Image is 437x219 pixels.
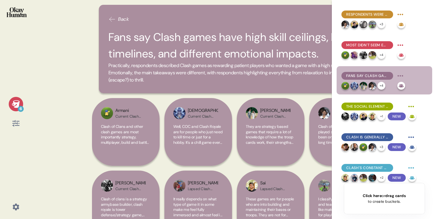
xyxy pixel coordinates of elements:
[359,113,367,120] img: profilepic_24544314045262915.jpg
[188,107,218,114] div: [DEMOGRAPHIC_DATA]
[260,114,291,119] div: Current Clash Player
[368,113,376,120] img: profilepic_24523770130611953.jpg
[368,174,376,182] img: profilepic_24585522784445838.jpg
[246,124,294,208] span: They are strategy based games that require a lot of knowledge of how the troop cards work, their ...
[368,51,376,59] img: profilepic_24557541337264990.jpg
[363,193,382,198] span: Click here
[115,180,146,187] div: [PERSON_NAME]
[377,82,385,90] div: + 4
[246,180,258,192] img: profilepic_24523770130611953.jpg
[18,106,24,112] div: 6
[173,107,185,119] img: profilepic_31448453548135245.jpg
[350,20,358,28] img: profilepic_24544314045262915.jpg
[388,113,406,120] span: New
[346,134,388,140] span: Clash is generally seen as 10-ish years past its prime for gameplay and social reasons.
[359,20,367,28] img: profilepic_31710442425267510.jpg
[341,113,349,120] img: profilepic_25257857227165866.jpg
[363,193,406,204] div: or to create buckets.
[350,51,358,59] img: profilepic_24606933228988860.jpg
[346,104,388,109] span: The social element is absolutely crucial, according to both current & lapsed players.
[359,82,367,90] img: profilepic_24603372712637430.jpg
[359,174,367,182] img: profilepic_24557541337264990.jpg
[359,143,367,151] img: profilepic_32632045723061229.jpg
[341,51,349,59] img: profilepic_32632045723061229.jpg
[101,107,113,119] img: profilepic_32632045723061229.jpg
[368,20,376,28] img: profilepic_25354076784198042.jpg
[341,20,349,28] img: profilepic_24494973343458333.jpg
[108,62,360,84] span: Practically, respondents described Clash games as rewarding patient players who wanted a game wit...
[246,107,258,119] img: profilepic_24603372712637430.jpg
[350,82,358,90] img: profilepic_31448453548135245.jpg
[260,107,291,114] div: [PERSON_NAME]
[346,12,388,17] span: Respondents were clearly aware of negative stereotypes and had arguments ready.
[346,165,388,171] span: Clash's constant updates, idle features, & sunk cost effects mean many never truly quit.
[115,187,146,191] div: Current Clash Player
[346,42,388,48] span: Most didn't seem embarrassed to be known as mobile gamers, though with an asterisk.
[260,180,291,187] div: Sai
[346,73,388,79] span: Fans say Clash games have high skill ceilings, long timelines, and different emotional impacts.
[350,113,358,120] img: profilepic_31448453548135245.jpg
[388,174,406,182] span: New
[350,143,358,151] img: profilepic_24879758001635533.jpg
[188,187,218,191] div: Lapsed Clash Player
[388,143,406,151] span: New
[115,107,146,114] div: Armani
[173,124,223,214] span: Well, COC and Clash Royale are for people who just need to kill time or just for a hobby. It's a ...
[188,180,218,187] div: [PERSON_NAME]
[350,174,358,182] img: profilepic_32781411681458035.jpg
[115,114,146,119] div: Current Clash Player
[341,143,349,151] img: profilepic_25024371390491370.jpg
[377,20,385,28] div: + 3
[7,7,27,17] img: okayhuman.3b1b6348.png
[118,16,129,23] span: Back
[368,143,376,151] img: profilepic_24494973343458333.jpg
[359,51,367,59] img: profilepic_25306107508991146.jpg
[377,113,385,120] div: + 1
[188,114,218,119] div: Current Clash Player
[260,187,291,191] div: Lapsed Clash Player
[318,180,330,192] img: profilepic_25354076784198042.jpg
[385,193,406,198] span: drag cards
[377,143,385,151] div: + 3
[101,180,113,192] img: profilepic_25306107508991146.jpg
[318,107,330,119] img: profilepic_24494973343458333.jpg
[377,51,385,59] div: + 4
[377,174,385,182] div: + 2
[318,124,367,203] span: Clash of clans is a game I’ve played since [DATE], so I’ve been on it for a very very long time. ...
[368,82,376,90] img: profilepic_24494973343458333.jpg
[173,180,185,192] img: profilepic_32031894143068127.jpg
[341,174,349,182] img: profilepic_24523770130611953.jpg
[341,82,349,90] img: profilepic_32632045723061229.jpg
[108,29,360,62] h2: Fans say Clash games have high skill ceilings, long timelines, and different emotional impacts.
